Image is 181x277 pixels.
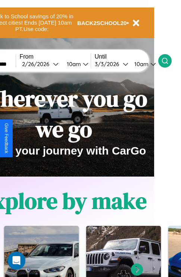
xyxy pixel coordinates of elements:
div: 10am [63,60,83,68]
div: Open Intercom Messenger [7,252,25,270]
b: BACK2SCHOOL20 [77,20,127,26]
button: 10am [61,60,91,68]
button: 2/26/2026 [20,60,61,68]
label: From [20,53,91,60]
div: Give Feedback [4,123,9,153]
label: Until [95,53,158,60]
div: 10am [131,60,150,68]
div: 3 / 3 / 2026 [95,60,123,68]
button: 10am [128,60,158,68]
div: 2 / 26 / 2026 [22,60,53,68]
